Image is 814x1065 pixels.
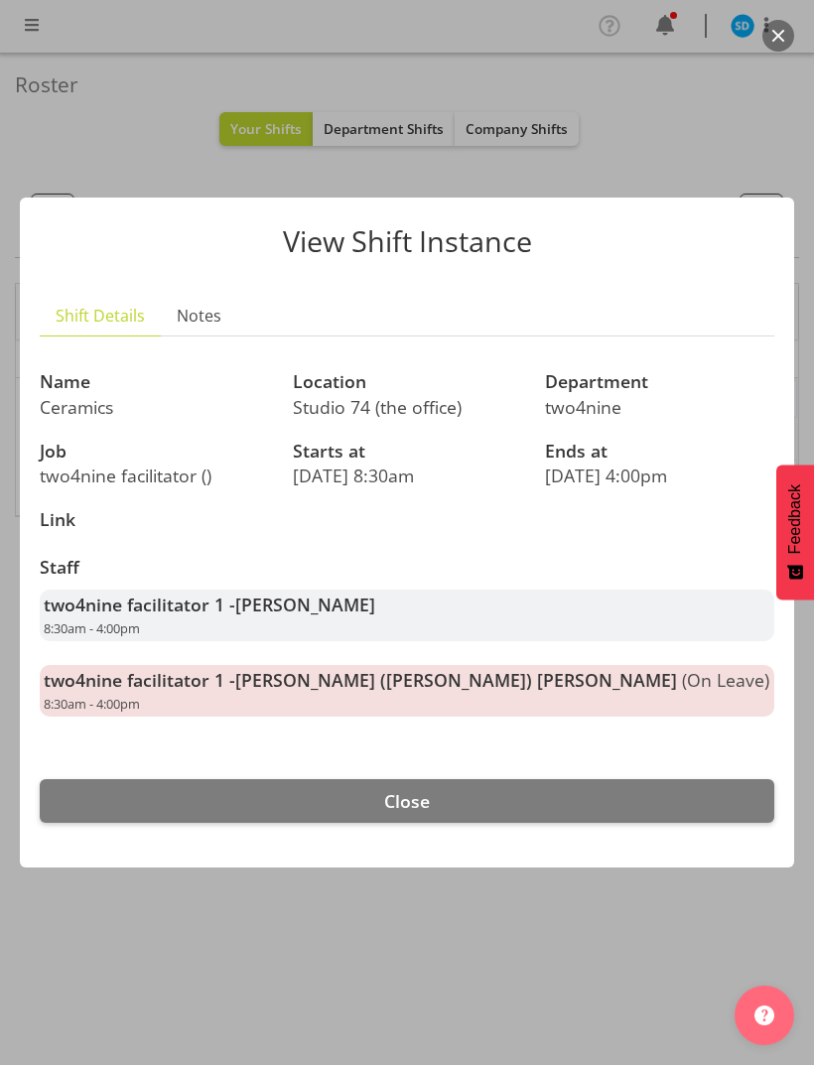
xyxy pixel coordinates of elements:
span: 8:30am - 4:00pm [44,695,140,713]
span: Feedback [786,484,804,554]
strong: two4nine facilitator 1 - [44,668,677,692]
p: Studio 74 (the office) [293,396,522,418]
p: [DATE] 4:00pm [545,465,774,486]
strong: two4nine facilitator 1 - [44,593,375,616]
img: help-xxl-2.png [754,1005,774,1025]
span: [PERSON_NAME] ([PERSON_NAME]) [PERSON_NAME] [235,668,677,692]
p: [DATE] 8:30am [293,465,522,486]
span: [PERSON_NAME] [235,593,375,616]
span: (On Leave) [682,668,769,692]
h3: Starts at [293,442,522,462]
button: Close [40,779,774,823]
p: two4nine facilitator () [40,465,269,486]
h3: Name [40,372,269,392]
h3: Department [545,372,774,392]
button: Feedback - Show survey [776,465,814,599]
p: View Shift Instance [40,227,774,256]
span: 8:30am - 4:00pm [44,619,140,637]
span: Close [384,789,430,813]
h3: Link [40,510,269,530]
h3: Staff [40,558,774,578]
h3: Location [293,372,522,392]
p: Ceramics [40,396,269,418]
span: Shift Details [56,304,145,328]
h3: Job [40,442,269,462]
p: two4nine [545,396,774,418]
h3: Ends at [545,442,774,462]
span: Notes [177,304,221,328]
